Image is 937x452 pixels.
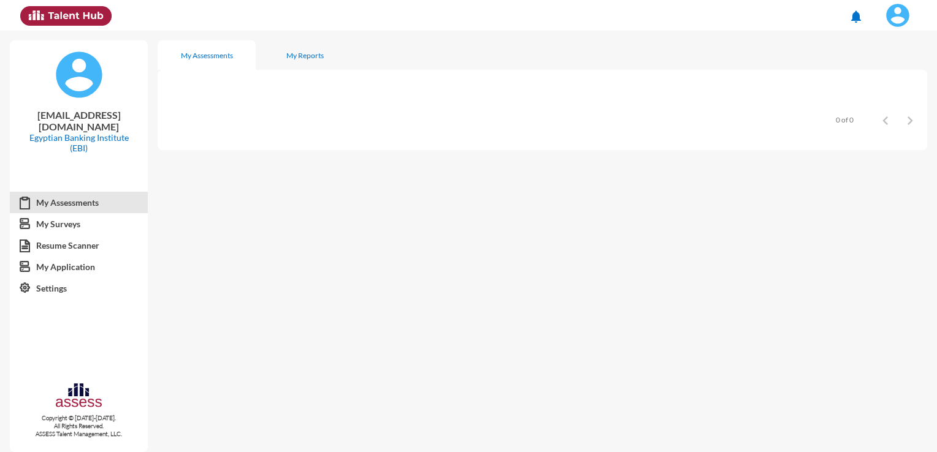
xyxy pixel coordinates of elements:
[20,109,138,132] p: [EMAIL_ADDRESS][DOMAIN_NAME]
[10,414,148,438] p: Copyright © [DATE]-[DATE]. All Rights Reserved. ASSESS Talent Management, LLC.
[10,235,148,257] a: Resume Scanner
[20,132,138,153] p: Egyptian Banking Institute (EBI)
[836,115,854,124] div: 0 of 0
[55,50,104,99] img: default%20profile%20image.svg
[286,51,324,60] div: My Reports
[10,213,148,235] a: My Surveys
[10,192,148,214] a: My Assessments
[10,256,148,278] a: My Application
[10,277,148,299] a: Settings
[898,107,922,132] button: Next page
[873,107,898,132] button: Previous page
[181,51,233,60] div: My Assessments
[849,9,863,24] mat-icon: notifications
[55,382,103,412] img: assesscompany-logo.png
